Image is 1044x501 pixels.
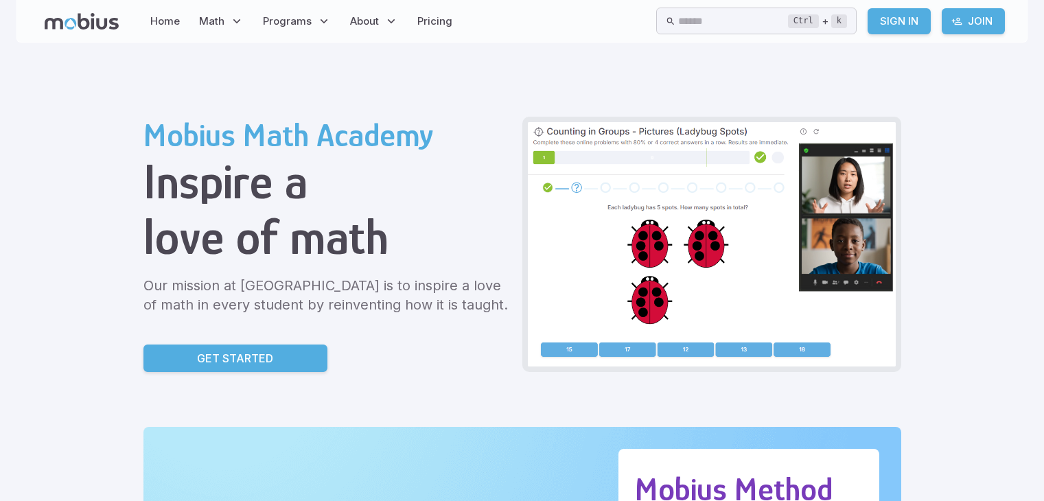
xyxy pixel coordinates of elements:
h1: love of math [143,209,511,265]
div: + [788,13,847,30]
h2: Mobius Math Academy [143,117,511,154]
span: About [350,14,379,29]
p: Get Started [197,350,273,366]
h1: Inspire a [143,154,511,209]
a: Sign In [868,8,931,34]
img: Grade 2 Class [528,122,896,366]
a: Pricing [413,5,456,37]
a: Get Started [143,345,327,372]
kbd: Ctrl [788,14,819,28]
span: Math [199,14,224,29]
a: Join [942,8,1005,34]
span: Programs [263,14,312,29]
a: Home [146,5,184,37]
kbd: k [831,14,847,28]
p: Our mission at [GEOGRAPHIC_DATA] is to inspire a love of math in every student by reinventing how... [143,276,511,314]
